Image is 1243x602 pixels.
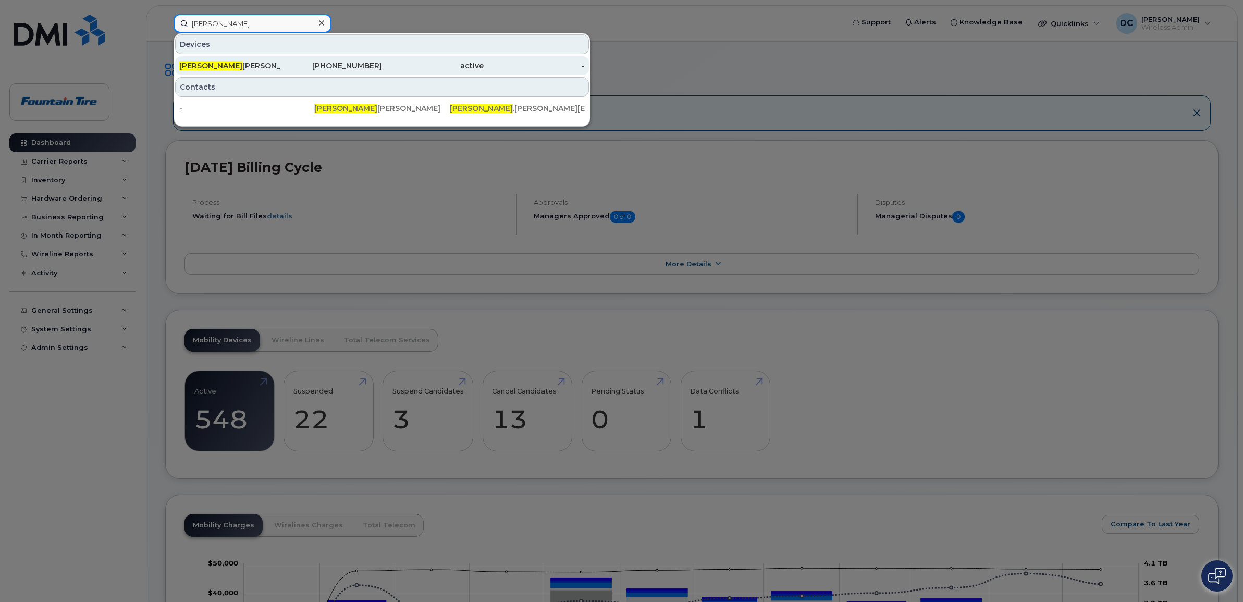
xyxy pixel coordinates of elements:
[1208,568,1226,584] img: Open chat
[382,60,484,71] div: active
[179,103,314,114] div: -
[175,77,589,97] div: Contacts
[281,60,383,71] div: [PHONE_NUMBER]
[175,34,589,54] div: Devices
[175,99,589,118] a: -[PERSON_NAME][PERSON_NAME][PERSON_NAME].[PERSON_NAME][EMAIL_ADDRESS][DOMAIN_NAME]
[179,61,242,70] span: [PERSON_NAME]
[175,56,589,75] a: [PERSON_NAME][PERSON_NAME][PHONE_NUMBER]active-
[179,60,281,71] div: [PERSON_NAME]
[450,104,513,113] span: [PERSON_NAME]
[314,103,449,114] div: [PERSON_NAME]
[314,104,377,113] span: [PERSON_NAME]
[450,103,585,114] div: .[PERSON_NAME][EMAIL_ADDRESS][DOMAIN_NAME]
[484,60,585,71] div: -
